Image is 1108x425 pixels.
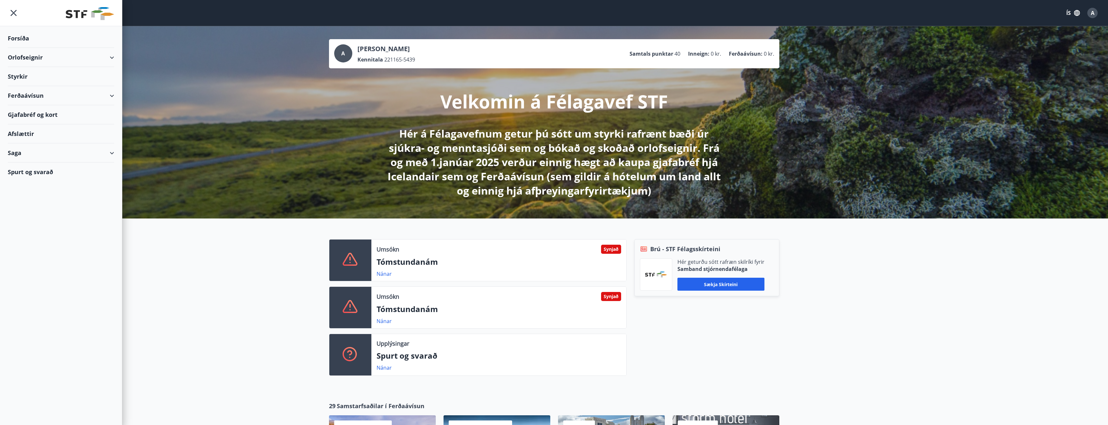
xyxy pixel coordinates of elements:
[377,292,399,301] p: Umsókn
[8,105,114,124] div: Gjafabréf og kort
[677,265,764,273] p: Samband stjórnendafélaga
[645,272,667,277] img: vjCaq2fThgY3EUYqSgpjEiBg6WP39ov69hlhuPVN.png
[377,270,392,277] a: Nánar
[677,278,764,291] button: Sækja skírteini
[357,44,415,53] p: [PERSON_NAME]
[384,56,415,63] span: 221165-5439
[764,50,774,57] span: 0 kr.
[377,339,409,348] p: Upplýsingar
[8,162,114,181] div: Spurt og svarað
[8,48,114,67] div: Orlofseignir
[1091,9,1094,17] span: A
[357,56,383,63] p: Kennitala
[341,50,345,57] span: A
[377,350,621,361] p: Spurt og svarað
[688,50,709,57] p: Inneign :
[377,304,621,315] p: Tómstundanám
[1085,5,1100,21] button: A
[8,143,114,162] div: Saga
[377,364,392,371] a: Nánar
[650,245,720,253] span: Brú - STF Félagsskírteini
[377,245,399,253] p: Umsókn
[675,50,680,57] span: 40
[601,292,621,301] div: Synjað
[377,256,621,267] p: Tómstundanám
[1063,7,1083,19] button: ÍS
[8,29,114,48] div: Forsíða
[729,50,762,57] p: Ferðaávísun :
[601,245,621,254] div: Synjað
[337,402,424,410] span: Samstarfsaðilar í Ferðaávísun
[377,318,392,325] a: Nánar
[677,258,764,265] p: Hér geturðu sótt rafræn skilríki fyrir
[383,127,725,198] p: Hér á Félagavefnum getur þú sótt um styrki rafrænt bæði úr sjúkra- og menntasjóði sem og bókað og...
[8,7,19,19] button: menu
[329,402,335,410] span: 29
[711,50,721,57] span: 0 kr.
[8,67,114,86] div: Styrkir
[8,86,114,105] div: Ferðaávísun
[66,7,114,20] img: union_logo
[440,89,668,114] p: Velkomin á Félagavef STF
[8,124,114,143] div: Afslættir
[630,50,673,57] p: Samtals punktar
